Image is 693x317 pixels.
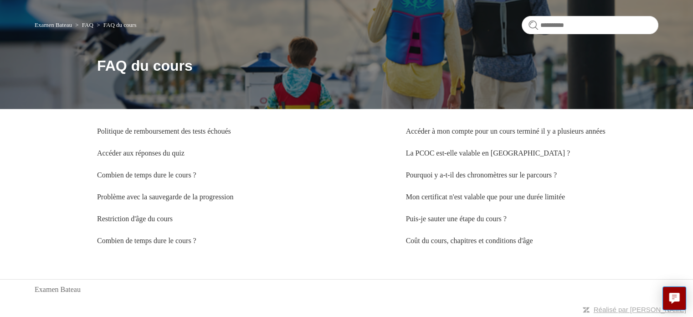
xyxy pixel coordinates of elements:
li: Examen Bateau [35,21,73,28]
a: FAQ du cours [103,21,137,28]
button: Live chat [662,286,686,310]
a: FAQ [82,21,93,28]
li: FAQ [73,21,95,28]
a: Accéder aux réponses du quiz [97,149,185,157]
a: Accéder à mon compte pour un cours terminé il y a plusieurs années [406,127,606,135]
h1: FAQ du cours [97,55,658,77]
li: FAQ du cours [95,21,136,28]
a: Problème avec la sauvegarde de la progression [97,193,233,201]
input: Rechercher [522,16,658,34]
a: Pourquoi y a-t-il des chronomètres sur le parcours ? [406,171,557,179]
a: Politique de remboursement des tests échoués [97,127,231,135]
a: Combien de temps dure le cours ? [97,171,196,179]
a: Réalisé par [PERSON_NAME] [594,306,686,313]
a: Examen Bateau [35,284,81,295]
a: Restriction d'âge du cours [97,215,173,223]
a: Examen Bateau [35,21,72,28]
a: Combien de temps dure le cours ? [97,237,196,244]
a: Mon certificat n'est valable que pour une durée limitée [406,193,565,201]
a: Puis-je sauter une étape du cours ? [406,215,507,223]
a: La PCOC est-elle valable en [GEOGRAPHIC_DATA] ? [406,149,570,157]
a: Coût du cours, chapitres et conditions d'âge [406,237,533,244]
